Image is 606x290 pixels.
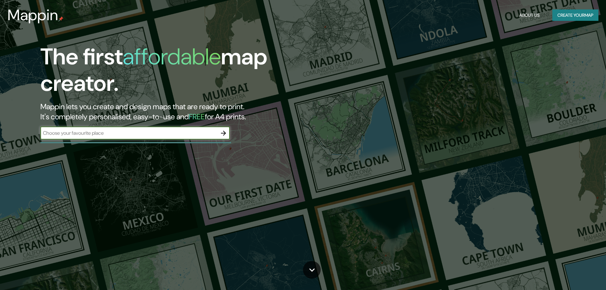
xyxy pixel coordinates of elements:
[189,112,205,121] h5: FREE
[40,44,343,102] h1: The first map creator.
[40,102,343,122] h2: Mappin lets you create and design maps that are ready to print. It's completely personalised, eas...
[517,9,542,21] button: About Us
[58,16,63,21] img: mappin-pin
[123,42,221,71] h1: affordable
[40,129,217,137] input: Choose your favourite place
[8,6,58,24] h3: Mappin
[552,9,598,21] button: Create yourmap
